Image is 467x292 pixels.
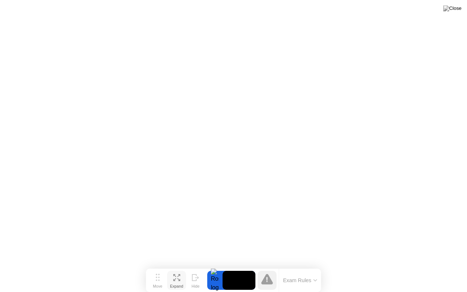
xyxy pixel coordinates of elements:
img: Close [443,5,462,11]
button: Move [148,271,167,290]
div: Move [153,284,162,288]
button: Expand [167,271,186,290]
button: Hide [186,271,205,290]
button: Exam Rules [281,277,320,284]
div: Expand [170,284,183,288]
div: Hide [192,284,200,288]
